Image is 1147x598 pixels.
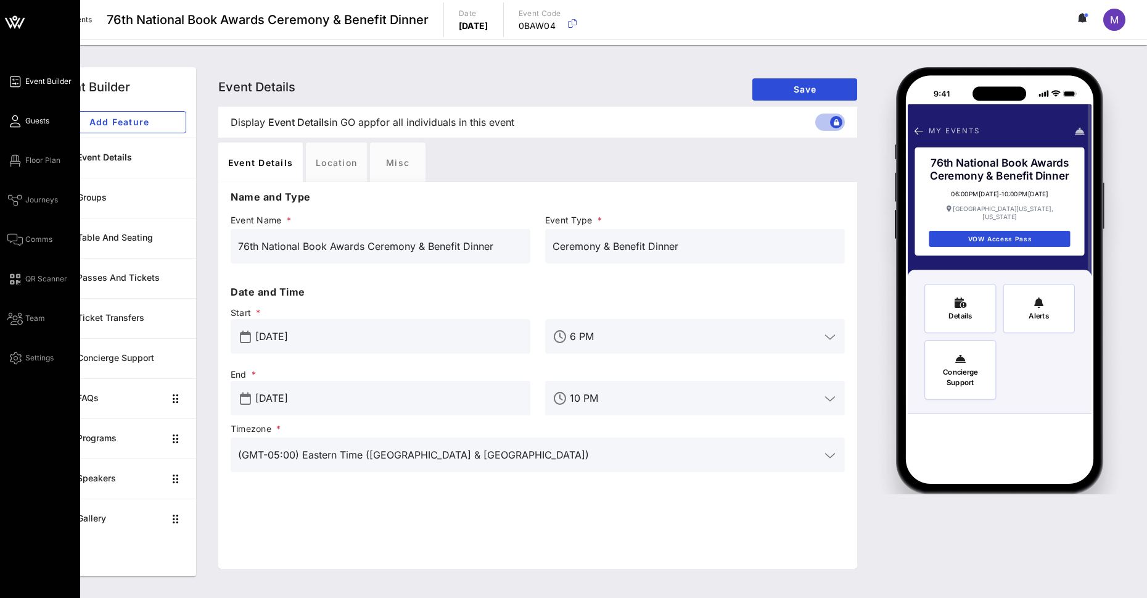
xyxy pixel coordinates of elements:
[107,10,429,29] span: 76th National Book Awards Ceremony & Benefit Dinner
[42,298,196,338] a: Ticket Transfers
[570,326,820,346] input: Start Time
[77,393,164,404] div: FAQs
[77,433,164,444] div: Programs
[238,236,523,256] input: Event Name
[77,473,164,484] div: Speakers
[238,445,820,465] input: Timezone
[459,7,488,20] p: Date
[553,236,837,256] input: Event Type
[77,273,186,283] div: Passes and Tickets
[231,214,530,226] span: Event Name
[77,193,186,203] div: Groups
[218,143,303,182] div: Event Details
[77,313,186,323] div: Ticket Transfers
[42,138,196,178] a: Event Details
[370,143,425,182] div: Misc
[240,392,251,405] button: prepend icon
[25,313,45,324] span: Team
[42,258,196,298] a: Passes and Tickets
[231,284,845,299] p: Date and Time
[42,218,196,258] a: Table and Seating
[42,459,196,499] a: Speakers
[62,117,176,127] span: Add Feature
[519,20,561,32] p: 0BAW04
[231,307,530,319] span: Start
[7,272,67,286] a: QR Scanner
[42,378,196,418] a: FAQs
[25,76,72,87] span: Event Builder
[42,499,196,539] a: Gallery
[762,84,847,94] span: Save
[570,388,820,408] input: End Time
[77,513,164,524] div: Gallery
[42,418,196,459] a: Programs
[218,80,295,94] span: Event Details
[255,388,523,408] input: End Date
[459,20,488,32] p: [DATE]
[376,115,514,130] span: for all individuals in this event
[25,194,58,206] span: Journeys
[7,311,45,326] a: Team
[306,143,367,182] div: Location
[240,331,251,343] button: prepend icon
[42,338,196,378] a: Concierge Support
[7,193,58,207] a: Journeys
[77,233,186,243] div: Table and Seating
[42,178,196,218] a: Groups
[52,111,186,133] button: Add Feature
[25,115,49,127] span: Guests
[231,368,530,381] span: End
[7,74,72,89] a: Event Builder
[268,115,329,130] span: Event Details
[77,152,186,163] div: Event Details
[1103,9,1125,31] div: M
[77,353,186,363] div: Concierge Support
[1110,14,1119,26] span: M
[231,115,514,130] span: Display in GO app
[25,234,52,245] span: Comms
[7,351,54,365] a: Settings
[231,189,845,204] p: Name and Type
[231,423,845,435] span: Timezone
[545,214,845,226] span: Event Type
[7,232,52,247] a: Comms
[7,153,60,168] a: Floor Plan
[7,114,49,128] a: Guests
[255,326,523,346] input: Start Date
[25,352,54,363] span: Settings
[52,78,130,96] div: Event Builder
[752,78,857,101] button: Save
[519,7,561,20] p: Event Code
[25,155,60,166] span: Floor Plan
[25,273,67,284] span: QR Scanner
